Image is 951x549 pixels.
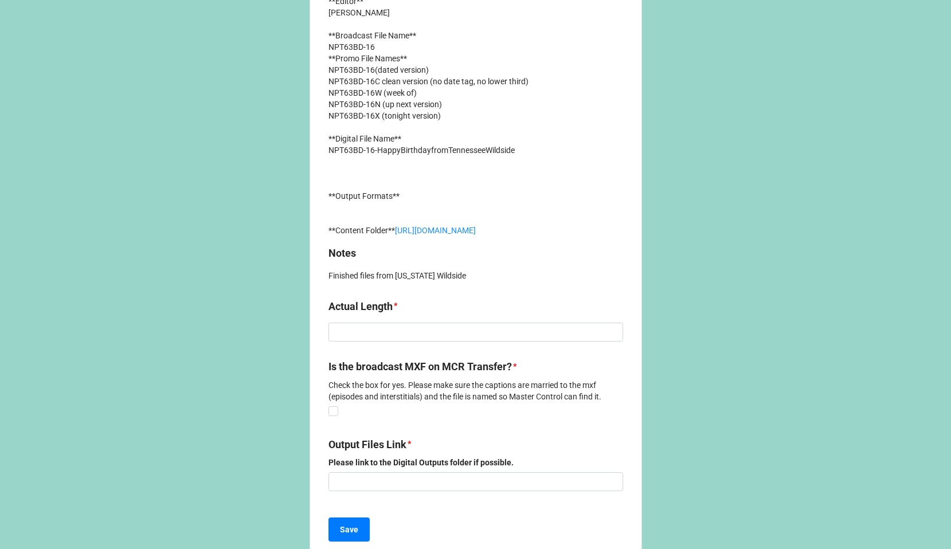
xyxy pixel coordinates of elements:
label: Output Files Link [328,437,406,453]
p: Finished files from [US_STATE] Wildside [328,270,623,281]
button: Save [328,517,370,542]
label: Actual Length [328,299,393,315]
b: Save [340,524,358,536]
label: Notes [328,245,356,261]
strong: Please link to the Digital Outputs folder if possible. [328,458,514,467]
label: Is the broadcast MXF on MCR Transfer? [328,359,512,375]
a: [URL][DOMAIN_NAME] [395,226,476,235]
p: Check the box for yes. Please make sure the captions are married to the mxf (episodes and interst... [328,379,623,402]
